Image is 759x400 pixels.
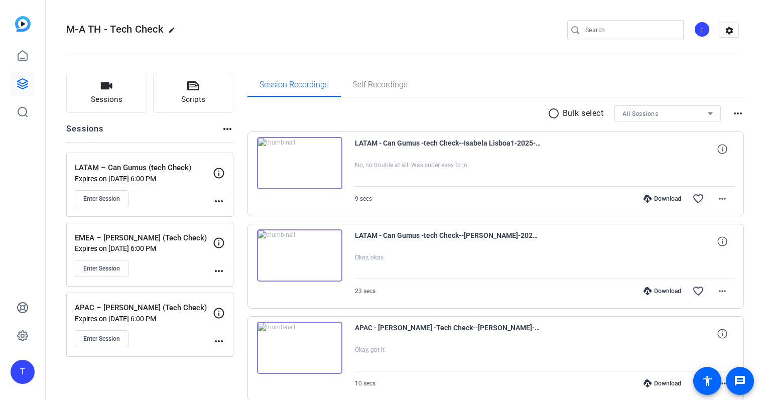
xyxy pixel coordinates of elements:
h2: Sessions [66,123,104,142]
span: Enter Session [83,195,120,203]
div: T [11,360,35,384]
span: Self Recordings [353,81,408,89]
span: 23 secs [355,288,375,295]
span: All Sessions [622,110,658,117]
button: Enter Session [75,260,129,277]
button: Enter Session [75,330,129,347]
div: Download [639,195,686,203]
mat-icon: favorite_border [692,193,704,205]
span: 10 secs [355,380,375,387]
p: Expires on [DATE] 6:00 PM [75,315,213,323]
mat-icon: settings [719,23,739,38]
mat-icon: accessibility [701,375,713,387]
p: Expires on [DATE] 6:00 PM [75,244,213,252]
span: 9 secs [355,195,372,202]
mat-icon: message [734,375,746,387]
div: T [694,21,710,38]
img: thumb-nail [257,229,342,282]
img: thumb-nail [257,137,342,189]
p: APAC – [PERSON_NAME] (Tech Check) [75,302,213,314]
div: Download [639,287,686,295]
p: LATAM – Can Gumus (tech Check) [75,162,213,174]
span: Session Recordings [260,81,329,89]
ngx-avatar: TSEC [694,21,711,39]
mat-icon: more_horiz [221,123,233,135]
mat-icon: more_horiz [213,265,225,277]
span: APAC - [PERSON_NAME] -Tech Check--[PERSON_NAME]-2025-10-01-20-12-51-973-0 [355,322,541,346]
mat-icon: edit [168,27,180,39]
button: Sessions [66,73,147,113]
img: blue-gradient.svg [15,16,31,32]
span: LATAM - Can Gumus -tech Check--[PERSON_NAME]-2025-10-02-10-31-10-211-0 [355,229,541,253]
p: Bulk select [563,107,604,119]
mat-icon: more_horiz [213,335,225,347]
mat-icon: more_horiz [213,195,225,207]
mat-icon: more_horiz [716,377,728,389]
div: Download [639,379,686,387]
button: Scripts [153,73,234,113]
span: LATAM - Can Gumus -tech Check--Isabela Lisboa1-2025-10-02-14-25-54-691-0 [355,137,541,161]
span: Enter Session [83,264,120,273]
span: Enter Session [83,335,120,343]
img: thumb-nail [257,322,342,374]
button: Enter Session [75,190,129,207]
span: Scripts [181,94,205,105]
mat-icon: more_horiz [732,107,744,119]
p: Expires on [DATE] 6:00 PM [75,175,213,183]
mat-icon: more_horiz [716,285,728,297]
span: M-A TH - Tech Check [66,23,163,35]
mat-icon: radio_button_unchecked [548,107,563,119]
p: EMEA – [PERSON_NAME] (Tech Check) [75,232,213,244]
mat-icon: favorite_border [692,285,704,297]
mat-icon: favorite_border [692,377,704,389]
input: Search [585,24,676,36]
mat-icon: more_horiz [716,193,728,205]
span: Sessions [91,94,122,105]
